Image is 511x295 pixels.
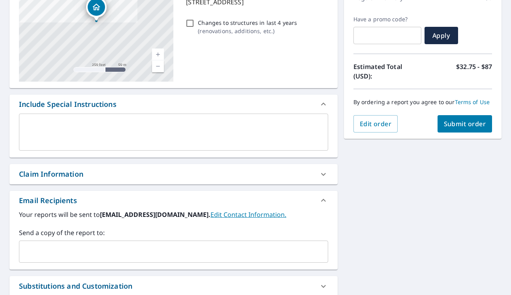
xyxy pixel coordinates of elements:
a: Current Level 17, Zoom In [152,49,164,60]
div: Claim Information [19,169,83,179]
p: Estimated Total (USD): [353,62,423,81]
button: Submit order [438,115,492,133]
div: Email Recipients [19,195,77,206]
p: $32.75 - $87 [456,62,492,81]
div: Include Special Instructions [19,99,116,110]
p: ( renovations, additions, etc. ) [198,27,297,35]
b: [EMAIL_ADDRESS][DOMAIN_NAME]. [100,210,210,219]
button: Apply [425,27,458,44]
a: EditContactInfo [210,210,286,219]
div: Include Special Instructions [9,95,338,114]
a: Terms of Use [455,98,490,106]
span: Apply [431,31,452,40]
span: Edit order [360,119,392,128]
a: Current Level 17, Zoom Out [152,60,164,72]
label: Have a promo code? [353,16,421,23]
p: By ordering a report you agree to our [353,99,492,106]
p: Changes to structures in last 4 years [198,19,297,27]
button: Edit order [353,115,398,133]
label: Send a copy of the report to: [19,228,328,237]
label: Your reports will be sent to [19,210,328,219]
div: Claim Information [9,164,338,184]
span: Submit order [444,119,486,128]
div: Email Recipients [9,191,338,210]
div: Substitutions and Customization [19,281,132,291]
